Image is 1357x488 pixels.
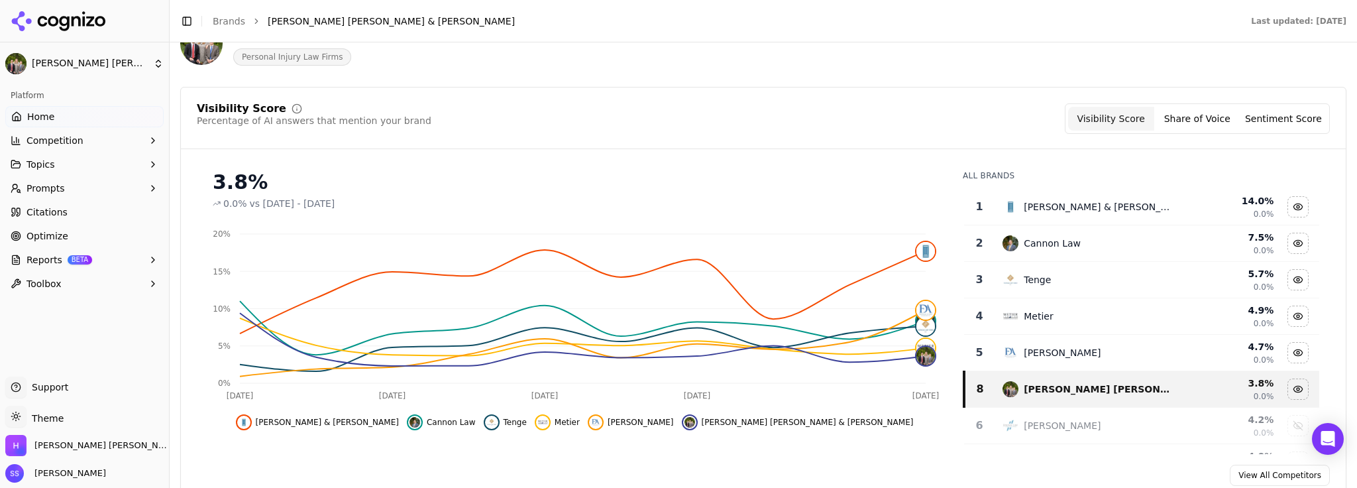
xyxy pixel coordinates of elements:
[702,417,914,428] span: [PERSON_NAME] [PERSON_NAME] & [PERSON_NAME]
[5,106,164,127] a: Home
[969,199,989,215] div: 1
[213,267,231,276] tspan: 15%
[213,170,936,194] div: 3.8%
[5,130,164,151] button: Competition
[1181,340,1274,353] div: 4.7 %
[1254,245,1274,256] span: 0.0%
[5,435,27,456] img: Hadfield Stieben & Doutt
[964,225,1319,262] tr: 2cannon lawCannon Law7.5%0.0%Hide cannon law data
[1287,342,1309,363] button: Hide frank azar data
[971,381,989,397] div: 8
[916,242,935,261] img: bachus & schanker
[27,253,62,267] span: Reports
[1003,381,1018,397] img: hadfield stieben & doutt
[1287,196,1309,217] button: Hide bachus & schanker data
[407,414,476,430] button: Hide cannon law data
[68,255,92,265] span: BETA
[1024,310,1053,323] div: Metier
[213,304,231,314] tspan: 10%
[1254,428,1274,438] span: 0.0%
[218,379,231,388] tspan: 0%
[250,197,335,210] span: vs [DATE] - [DATE]
[256,417,399,428] span: [PERSON_NAME] & [PERSON_NAME]
[5,435,170,456] button: Open organization switcher
[916,317,935,335] img: tenge
[1024,200,1170,213] div: [PERSON_NAME] & [PERSON_NAME]
[1181,450,1274,463] div: 4.0 %
[197,103,286,114] div: Visibility Score
[5,249,164,271] button: ReportsBETA
[180,23,223,65] img: Hadfield Stieben & Doutt
[969,345,989,361] div: 5
[555,417,580,428] span: Metier
[969,235,989,251] div: 2
[969,272,989,288] div: 3
[1287,269,1309,290] button: Hide tenge data
[5,225,164,247] a: Optimize
[916,339,935,357] img: metier
[963,170,1319,181] div: All Brands
[1254,355,1274,365] span: 0.0%
[964,335,1319,371] tr: 5frank azar[PERSON_NAME]4.7%0.0%Hide frank azar data
[531,391,559,400] tspan: [DATE]
[27,182,65,195] span: Prompts
[1312,423,1344,455] div: Open Intercom Messenger
[486,417,497,428] img: tenge
[27,206,68,219] span: Citations
[34,440,170,452] span: Hadfield Stieben & Doutt
[5,273,164,294] button: Toolbox
[1251,16,1346,27] div: Last updated: [DATE]
[1240,107,1327,131] button: Sentiment Score
[379,391,406,400] tspan: [DATE]
[682,414,914,430] button: Hide hadfield stieben & doutt data
[27,158,55,171] span: Topics
[969,308,989,324] div: 4
[27,110,54,123] span: Home
[27,277,62,290] span: Toolbox
[1024,419,1101,432] div: [PERSON_NAME]
[1287,452,1309,473] button: Show vanmeveren data
[1254,318,1274,329] span: 0.0%
[1024,237,1081,250] div: Cannon Law
[1181,231,1274,244] div: 7.5 %
[1287,306,1309,327] button: Hide metier data
[1230,465,1330,486] a: View All Competitors
[1003,235,1018,251] img: cannon law
[213,15,1224,28] nav: breadcrumb
[1068,107,1154,131] button: Visibility Score
[5,202,164,223] a: Citations
[1254,282,1274,292] span: 0.0%
[213,16,245,27] a: Brands
[29,467,106,479] span: [PERSON_NAME]
[964,444,1319,481] tr: 4.0%Show vanmeveren data
[1154,107,1240,131] button: Share of Voice
[32,58,148,70] span: [PERSON_NAME] [PERSON_NAME] & [PERSON_NAME]
[218,341,231,351] tspan: 5%
[964,371,1319,408] tr: 8hadfield stieben & doutt[PERSON_NAME] [PERSON_NAME] & [PERSON_NAME]3.8%0.0%Hide hadfield stieben...
[1254,391,1274,402] span: 0.0%
[5,464,24,483] img: Sara Stieben
[969,418,989,434] div: 6
[964,298,1319,335] tr: 4metierMetier4.9%0.0%Hide metier data
[1254,209,1274,219] span: 0.0%
[1181,377,1274,390] div: 3.8 %
[588,414,674,430] button: Hide frank azar data
[5,154,164,175] button: Topics
[1287,233,1309,254] button: Hide cannon law data
[912,391,940,400] tspan: [DATE]
[236,414,399,430] button: Hide bachus & schanker data
[608,417,674,428] span: [PERSON_NAME]
[27,134,83,147] span: Competition
[27,381,68,394] span: Support
[239,417,249,428] img: bachus & schanker
[1181,194,1274,208] div: 14.0 %
[213,229,231,239] tspan: 20%
[1003,199,1018,215] img: bachus & schanker
[684,391,711,400] tspan: [DATE]
[1003,418,1018,434] img: jordan law
[197,114,431,127] div: Percentage of AI answers that mention your brand
[484,414,527,430] button: Hide tenge data
[5,178,164,199] button: Prompts
[427,417,476,428] span: Cannon Law
[1181,304,1274,317] div: 4.9 %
